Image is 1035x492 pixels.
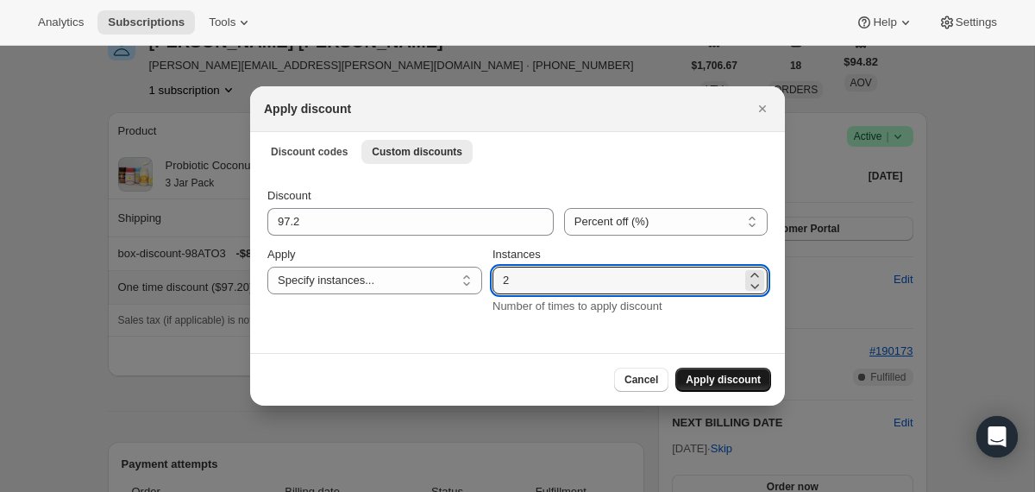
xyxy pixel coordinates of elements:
[614,368,668,392] button: Cancel
[108,16,185,29] span: Subscriptions
[361,140,473,164] button: Custom discounts
[267,248,296,261] span: Apply
[271,145,348,159] span: Discount codes
[372,145,462,159] span: Custom discounts
[267,189,311,202] span: Discount
[750,97,775,121] button: Close
[209,16,235,29] span: Tools
[873,16,896,29] span: Help
[976,416,1018,457] div: Open Intercom Messenger
[675,368,771,392] button: Apply discount
[28,10,94,35] button: Analytics
[956,16,997,29] span: Settings
[492,248,541,261] span: Instances
[928,10,1007,35] button: Settings
[97,10,195,35] button: Subscriptions
[492,300,662,312] span: Number of times to apply discount
[198,10,263,35] button: Tools
[845,10,924,35] button: Help
[260,140,358,164] button: Discount codes
[250,170,785,353] div: Custom discounts
[624,373,658,387] span: Cancel
[38,16,84,29] span: Analytics
[264,100,351,117] h2: Apply discount
[686,373,761,387] span: Apply discount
